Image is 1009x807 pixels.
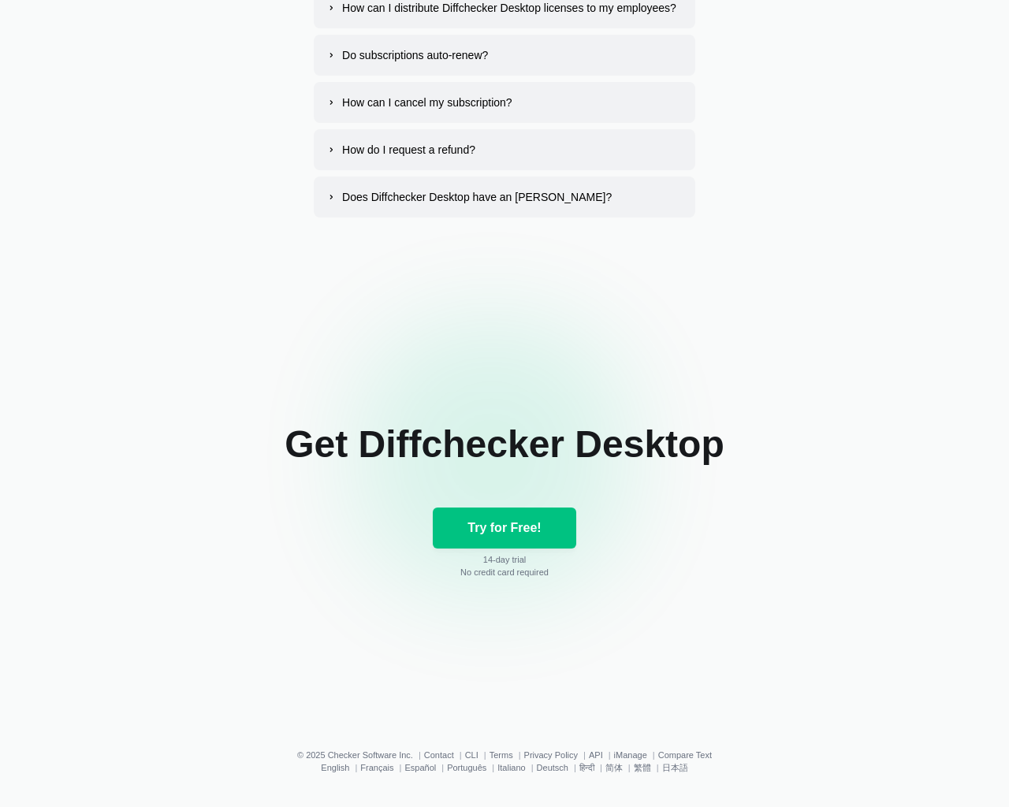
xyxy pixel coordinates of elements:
div: Do subscriptions auto-renew? [342,47,488,63]
a: Español [404,763,436,772]
a: Compare Text [658,750,712,760]
div: Does Diffchecker Desktop have an [PERSON_NAME]? [342,189,612,205]
span: Try for Free! [464,520,544,536]
p: 14 -day trial [460,555,549,564]
button: Do subscriptions auto-renew? [314,35,695,76]
a: Terms [490,750,513,760]
div: How do I request a refund? [342,142,475,158]
a: English [321,763,349,772]
a: Deutsch [537,763,568,772]
a: Privacy Policy [524,750,578,760]
a: 繁體 [634,763,651,772]
p: No credit card required [460,567,549,577]
a: 简体 [605,763,623,772]
a: Italiano [497,763,525,772]
h1: Get Diffchecker Desktop [285,419,724,470]
a: Contact [424,750,454,760]
a: CLI [465,750,478,760]
a: iManage [614,750,647,760]
li: © 2025 Checker Software Inc. [297,750,424,760]
button: How do I request a refund? [314,129,695,170]
a: 日本語 [662,763,688,772]
button: How can I cancel my subscription? [314,82,695,123]
a: Português [447,763,486,772]
a: Try for Free! [433,508,576,549]
a: Français [360,763,393,772]
a: API [589,750,603,760]
div: How can I cancel my subscription? [342,95,512,110]
a: हिन्दी [579,763,594,772]
button: Does Diffchecker Desktop have an [PERSON_NAME]? [314,177,695,218]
